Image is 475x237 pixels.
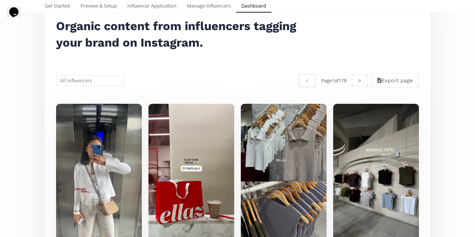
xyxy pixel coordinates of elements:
[55,74,125,87] input: All influencers
[299,73,316,88] button: <
[321,77,347,84] div: Page 1 of 178
[7,7,28,26] iframe: chat widget
[371,73,419,88] button: Export page
[352,74,367,87] button: >
[56,18,305,51] h2: Organic content from influencers tagging your brand on Instagram.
